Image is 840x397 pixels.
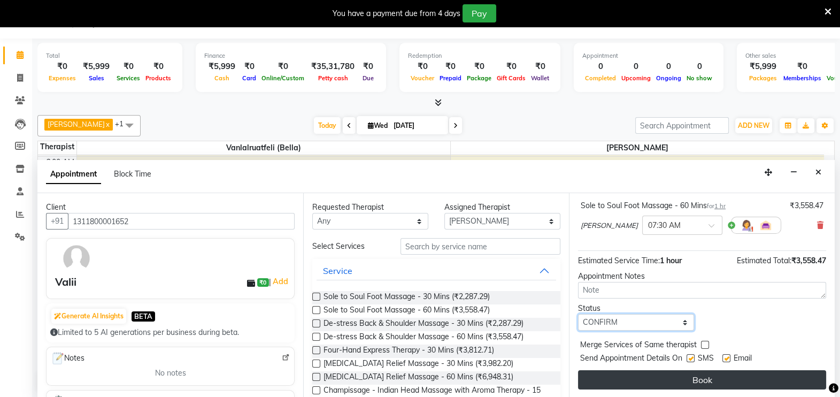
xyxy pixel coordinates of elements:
[684,74,715,82] span: No show
[79,60,114,73] div: ₹5,999
[307,60,359,73] div: ₹35,31,780
[204,60,240,73] div: ₹5,999
[582,51,715,60] div: Appointment
[143,60,174,73] div: ₹0
[51,309,126,324] button: Generate AI Insights
[781,60,824,73] div: ₹0
[707,202,726,210] small: for
[317,261,556,280] button: Service
[312,202,428,213] div: Requested Therapist
[77,141,450,155] span: Vanlalruatfeli (Bella)
[323,304,490,318] span: Sole to Soul Foot Massage - 60 Mins (₹3,558.47)
[50,327,290,338] div: Limited to 5 AI generations per business during beta.
[745,60,781,73] div: ₹5,999
[333,8,460,19] div: You have a payment due from 4 days
[390,118,444,134] input: 2025-09-03
[619,60,653,73] div: 0
[51,352,84,365] span: Notes
[143,74,174,82] span: Products
[115,119,132,128] span: +1
[463,4,496,22] button: Pay
[791,256,826,265] span: ₹3,558.47
[660,256,682,265] span: 1 hour
[578,303,694,314] div: Status
[46,51,174,60] div: Total
[581,220,638,231] span: [PERSON_NAME]
[204,51,377,60] div: Finance
[38,141,76,152] div: Therapist
[114,74,143,82] span: Services
[684,60,715,73] div: 0
[46,213,68,230] button: +91
[408,74,437,82] span: Voucher
[359,60,377,73] div: ₹0
[48,120,105,128] span: [PERSON_NAME]
[464,74,494,82] span: Package
[451,141,824,155] span: [PERSON_NAME]
[257,278,268,287] span: ₹0
[114,169,151,179] span: Block Time
[61,243,92,274] img: avatar
[790,200,823,211] div: ₹3,558.47
[46,202,295,213] div: Client
[365,121,390,129] span: Wed
[653,60,684,73] div: 0
[323,264,352,277] div: Service
[735,118,772,133] button: ADD NEW
[323,331,523,345] span: De-stress Back & Shoulder Massage - 60 Mins (₹3,558.47)
[46,165,101,184] span: Appointment
[738,121,769,129] span: ADD NEW
[105,120,110,128] a: x
[528,60,552,73] div: ₹0
[323,345,494,358] span: Four-Hand Express Therapy - 30 Mins (₹3,812.71)
[635,117,729,134] input: Search Appointment
[714,202,726,210] span: 1 hr
[582,74,619,82] span: Completed
[734,353,752,366] span: Email
[155,368,186,379] span: No notes
[580,353,682,366] span: Send Appointment Details On
[68,213,295,230] input: Search by Name/Mobile/Email/Code
[304,241,392,252] div: Select Services
[323,291,490,304] span: Sole to Soul Foot Massage - 30 Mins (₹2,287.29)
[653,74,684,82] span: Ongoing
[240,74,259,82] span: Card
[528,74,552,82] span: Wallet
[259,60,307,73] div: ₹0
[582,60,619,73] div: 0
[269,275,290,288] span: |
[323,358,513,371] span: [MEDICAL_DATA] Relief Massage - 30 Mins (₹3,982.20)
[578,271,826,282] div: Appointment Notes
[746,74,780,82] span: Packages
[494,60,528,73] div: ₹0
[271,275,290,288] a: Add
[323,318,523,331] span: De-stress Back & Shoulder Massage - 30 Mins (₹2,287.29)
[408,51,552,60] div: Redemption
[132,311,155,322] span: BETA
[323,371,513,385] span: [MEDICAL_DATA] Relief Massage - 60 Mins (₹6,948.31)
[46,60,79,73] div: ₹0
[44,157,76,168] div: 6:00 AM
[580,339,697,353] span: Merge Services of Same therapist
[581,200,726,211] div: Sole to Soul Foot Massage - 60 Mins
[698,353,714,366] span: SMS
[55,274,76,290] div: Valii
[759,219,772,232] img: Interior.png
[315,74,351,82] span: Petty cash
[464,60,494,73] div: ₹0
[46,74,79,82] span: Expenses
[437,74,464,82] span: Prepaid
[212,74,232,82] span: Cash
[240,60,259,73] div: ₹0
[578,370,826,390] button: Book
[578,256,660,265] span: Estimated Service Time:
[494,74,528,82] span: Gift Cards
[408,60,437,73] div: ₹0
[437,60,464,73] div: ₹0
[444,202,560,213] div: Assigned Therapist
[619,74,653,82] span: Upcoming
[259,74,307,82] span: Online/Custom
[740,219,753,232] img: Hairdresser.png
[314,117,341,134] span: Today
[781,74,824,82] span: Memberships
